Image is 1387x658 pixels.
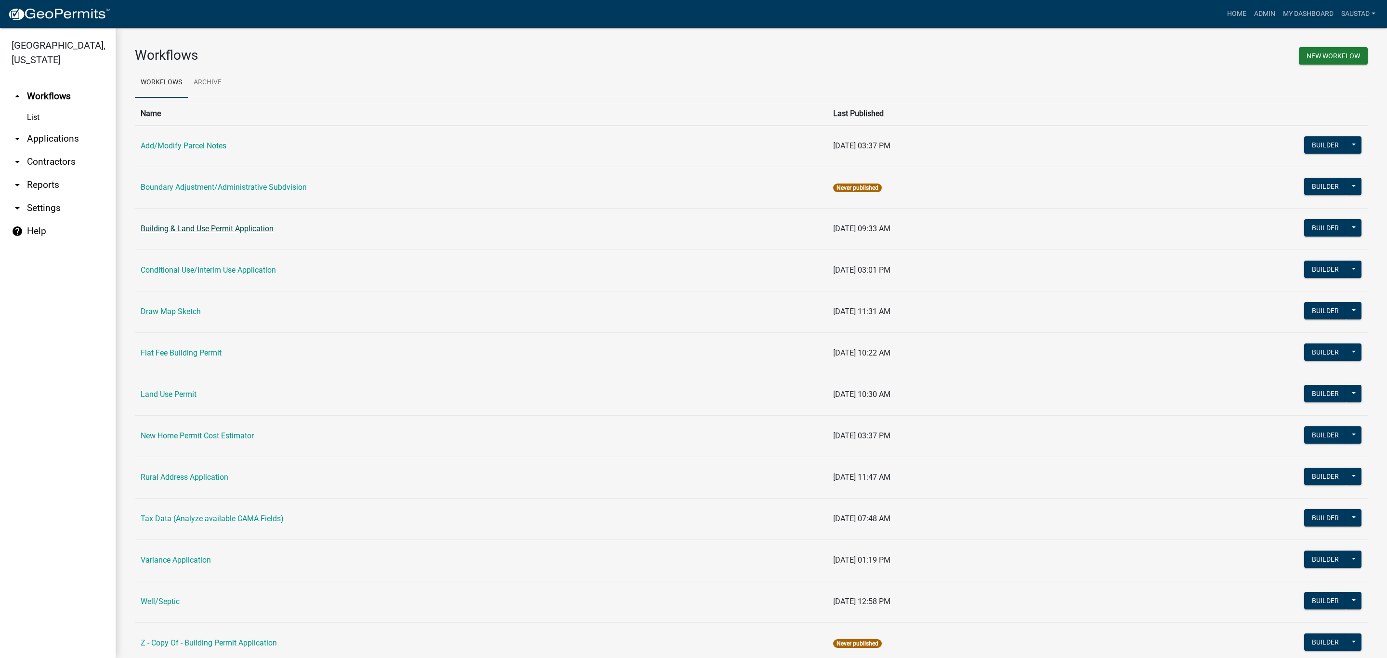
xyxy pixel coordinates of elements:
span: [DATE] 03:01 PM [833,265,890,275]
i: arrow_drop_down [12,156,23,168]
button: Builder [1304,509,1347,526]
a: Land Use Permit [141,390,196,399]
span: [DATE] 11:47 AM [833,473,890,482]
a: Tax Data (Analyze available CAMA Fields) [141,514,284,523]
span: [DATE] 10:22 AM [833,348,890,357]
span: [DATE] 07:48 AM [833,514,890,523]
button: Builder [1304,551,1347,568]
a: Well/Septic [141,597,180,606]
a: Workflows [135,67,188,98]
a: Home [1223,5,1250,23]
button: Builder [1304,592,1347,609]
button: New Workflow [1299,47,1368,65]
a: New Home Permit Cost Estimator [141,431,254,440]
button: Builder [1304,385,1347,402]
span: [DATE] 11:31 AM [833,307,890,316]
a: Add/Modify Parcel Notes [141,141,226,150]
button: Builder [1304,178,1347,195]
h3: Workflows [135,47,744,64]
a: Draw Map Sketch [141,307,201,316]
span: [DATE] 03:37 PM [833,141,890,150]
span: [DATE] 03:37 PM [833,431,890,440]
a: Admin [1250,5,1279,23]
button: Builder [1304,261,1347,278]
a: Z - Copy Of - Building Permit Application [141,638,277,647]
button: Builder [1304,468,1347,485]
th: Last Published [827,102,1096,125]
span: [DATE] 09:33 AM [833,224,890,233]
a: Rural Address Application [141,473,228,482]
a: Building & Land Use Permit Application [141,224,274,233]
a: Boundary Adjustment/Administrative Subdvision [141,183,307,192]
button: Builder [1304,343,1347,361]
i: arrow_drop_down [12,179,23,191]
a: Variance Application [141,555,211,565]
button: Builder [1304,136,1347,154]
span: [DATE] 10:30 AM [833,390,890,399]
a: saustad [1337,5,1379,23]
span: [DATE] 01:19 PM [833,555,890,565]
button: Builder [1304,219,1347,237]
i: arrow_drop_up [12,91,23,102]
a: Flat Fee Building Permit [141,348,222,357]
i: arrow_drop_down [12,133,23,145]
span: Never published [833,184,882,192]
span: [DATE] 12:58 PM [833,597,890,606]
a: My Dashboard [1279,5,1337,23]
button: Builder [1304,302,1347,319]
button: Builder [1304,426,1347,444]
a: Conditional Use/Interim Use Application [141,265,276,275]
th: Name [135,102,827,125]
i: arrow_drop_down [12,202,23,214]
a: Archive [188,67,227,98]
i: help [12,225,23,237]
button: Builder [1304,633,1347,651]
span: Never published [833,639,882,648]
